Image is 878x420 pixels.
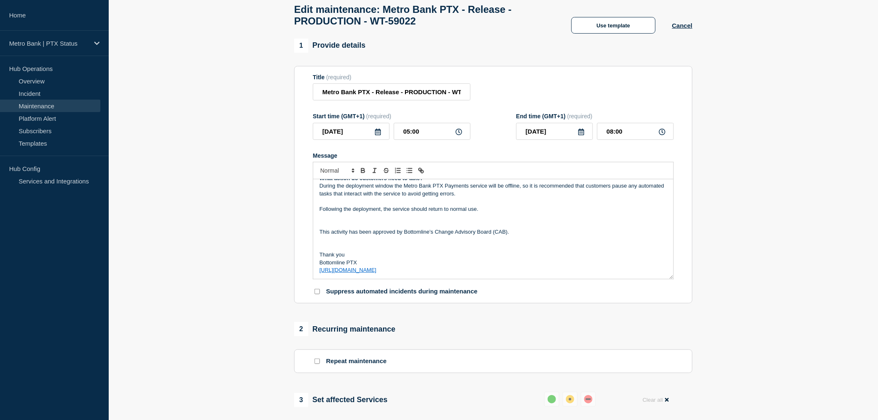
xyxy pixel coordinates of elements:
[544,392,559,407] button: up
[394,123,471,140] input: HH:MM
[294,393,308,407] span: 3
[392,166,404,176] button: Toggle ordered list
[326,357,387,365] p: Repeat maintenance
[313,152,674,159] div: Message
[357,166,369,176] button: Toggle bold text
[294,4,555,27] h1: Edit maintenance: Metro Bank PTX - Release - PRODUCTION - WT-59022
[313,113,471,120] div: Start time (GMT+1)
[672,22,693,29] button: Cancel
[313,83,471,100] input: Title
[566,395,574,403] div: affected
[294,393,388,407] div: Set affected Services
[638,392,674,408] button: Clear all
[315,359,320,364] input: Repeat maintenance
[326,288,478,295] p: Suppress automated incidents during maintenance
[319,267,376,273] a: [URL][DOMAIN_NAME]
[548,395,556,403] div: up
[319,182,667,198] p: During the deployment window the Metro Bank PTX Payments service will be offline, so it is recomm...
[294,39,366,53] div: Provide details
[369,166,380,176] button: Toggle italic text
[313,74,471,81] div: Title
[380,166,392,176] button: Toggle strikethrough text
[294,322,308,336] span: 2
[319,205,667,213] p: Following the deployment, the service should return to normal use.
[563,392,578,407] button: affected
[571,17,656,34] button: Use template
[315,289,320,294] input: Suppress automated incidents during maintenance
[516,113,674,120] div: End time (GMT+1)
[516,123,593,140] input: YYYY-MM-DD
[319,175,423,181] strong: What action do customers need to take?
[326,74,351,81] span: (required)
[9,40,89,47] p: Metro Bank | PTX Status
[319,251,667,259] p: Thank you
[294,39,308,53] span: 1
[319,259,667,266] p: Bottomline PTX
[366,113,392,120] span: (required)
[313,179,673,279] div: Message
[319,228,667,236] p: This activity has been approved by Bottomline’s Change Advisory Board (CAB).
[597,123,674,140] input: HH:MM
[567,113,593,120] span: (required)
[415,166,427,176] button: Toggle link
[584,395,593,403] div: down
[313,123,390,140] input: YYYY-MM-DD
[404,166,415,176] button: Toggle bulleted list
[294,322,395,336] div: Recurring maintenance
[581,392,596,407] button: down
[317,166,357,176] span: Font size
